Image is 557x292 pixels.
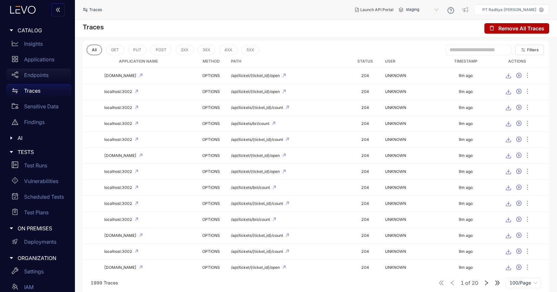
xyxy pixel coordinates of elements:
[524,152,531,160] span: ellipsis
[7,265,71,281] a: Settings
[9,136,14,140] span: caret-right
[197,45,215,55] button: 3XX
[18,149,66,155] span: TESTS
[485,55,549,68] th: Actions
[514,246,524,257] button: play-circle
[7,84,71,100] a: Traces
[524,216,531,223] span: ellipsis
[18,135,66,141] span: AI
[459,89,473,94] div: 9m ago
[202,105,220,110] span: OPTIONS
[348,116,382,132] td: 204
[348,148,382,164] td: 204
[24,239,56,245] p: Deployments
[104,105,132,110] span: localhost:3002
[514,70,524,81] button: play-circle
[228,55,348,68] th: Path
[18,225,66,231] span: ON PREMISES
[24,269,44,274] p: Settings
[524,214,531,225] button: ellipsis
[18,255,66,261] span: ORGANIZATION
[12,284,18,290] span: team
[7,100,71,115] a: Sensitive Data
[514,230,524,241] button: play-circle
[24,41,43,47] p: Insights
[7,190,71,206] a: Scheduled Tests
[104,73,136,78] span: [DOMAIN_NAME]
[516,89,521,95] span: play-circle
[7,175,71,190] a: Vulnerabilities
[231,169,280,174] span: /api/ticket/{ticket_id}/open
[514,166,524,177] button: play-circle
[516,201,521,207] span: play-circle
[231,137,283,142] span: /api/tickets/{ticket_id}/count
[385,137,406,142] span: UNKNOWN
[92,48,97,52] span: All
[524,118,531,129] button: ellipsis
[24,88,40,94] p: Traces
[459,153,473,158] div: 9m ago
[348,132,382,148] td: 204
[348,244,382,260] td: 204
[524,134,531,145] button: ellipsis
[176,45,193,55] button: 2XX
[514,198,524,209] button: play-circle
[514,134,524,145] button: play-circle
[348,55,382,68] th: Status
[524,184,531,192] span: ellipsis
[9,150,14,154] span: caret-right
[524,182,531,193] button: ellipsis
[459,217,473,222] div: 9m ago
[7,53,71,69] a: Applications
[181,48,188,52] span: 2XX
[104,217,132,222] span: localhost:3002
[12,119,18,125] span: warning
[202,265,220,270] span: OPTIONS
[406,5,440,15] span: staging
[348,260,382,276] td: 204
[24,72,49,78] p: Endpoints
[231,121,269,126] span: /api/tickets/bri/count
[202,249,220,254] span: OPTIONS
[516,185,521,191] span: play-circle
[524,166,531,177] button: ellipsis
[385,89,406,94] span: UNKNOWN
[24,194,64,200] p: Scheduled Tests
[104,137,132,142] span: localhost:3002
[515,45,544,55] button: Filters
[524,262,531,273] button: ellipsis
[489,25,494,31] span: delete
[104,121,132,126] span: localhost:3002
[459,73,473,78] div: 9m ago
[104,201,132,206] span: localhost:3002
[459,265,473,270] div: 9m ago
[111,48,119,52] span: GET
[106,45,124,55] button: GET
[524,104,531,112] span: ellipsis
[459,249,473,254] div: 9m ago
[9,226,14,231] span: caret-right
[524,70,531,81] button: ellipsis
[9,28,14,33] span: caret-right
[385,73,406,78] span: UNKNOWN
[516,249,521,254] span: play-circle
[348,84,382,100] td: 204
[509,278,537,288] span: 100/Page
[348,164,382,180] td: 204
[527,48,539,52] span: Filters
[459,137,473,142] div: 9m ago
[104,169,132,174] span: localhost:3002
[348,228,382,244] td: 204
[514,150,524,161] button: play-circle
[524,120,531,128] span: ellipsis
[231,249,283,254] span: /api/tickets/{ticket_id}/count
[202,233,220,238] span: OPTIONS
[202,89,220,94] span: OPTIONS
[514,102,524,113] button: play-circle
[348,212,382,228] td: 204
[459,233,473,238] div: 9m ago
[202,137,220,142] span: OPTIONS
[231,89,280,94] span: /api/ticket/{ticket_id}/open
[231,153,280,158] span: /api/ticket/{ticket_id}/open
[55,7,61,13] span: double-left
